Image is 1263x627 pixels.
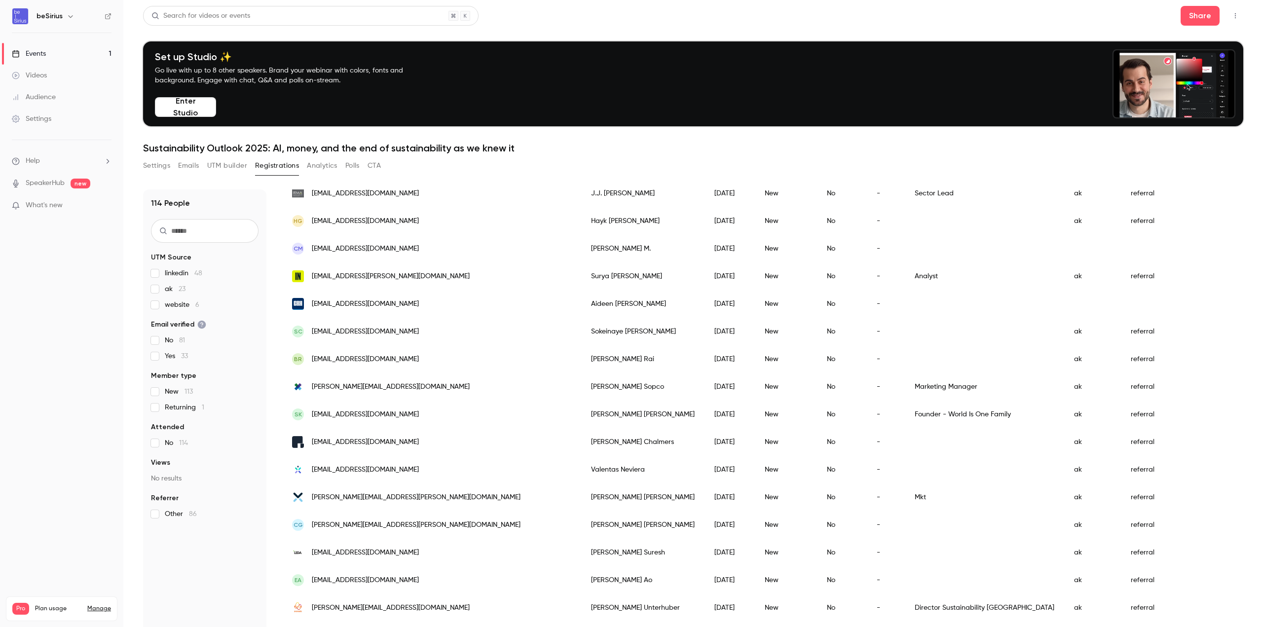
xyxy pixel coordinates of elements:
[705,539,755,566] div: [DATE]
[1064,207,1121,235] div: ak
[705,566,755,594] div: [DATE]
[151,371,196,381] span: Member type
[312,244,419,254] span: [EMAIL_ADDRESS][DOMAIN_NAME]
[867,428,905,456] div: -
[581,262,705,290] div: Surya [PERSON_NAME]
[755,594,817,622] div: New
[294,355,302,364] span: BR
[817,290,867,318] div: No
[165,268,202,278] span: linkedin
[1064,594,1121,622] div: ak
[867,483,905,511] div: -
[1064,262,1121,290] div: ak
[1121,594,1182,622] div: referral
[165,300,199,310] span: website
[151,422,184,432] span: Attended
[581,483,705,511] div: [PERSON_NAME] [PERSON_NAME]
[1121,428,1182,456] div: referral
[1064,456,1121,483] div: ak
[1121,401,1182,428] div: referral
[705,456,755,483] div: [DATE]
[817,539,867,566] div: No
[1121,207,1182,235] div: referral
[294,217,302,225] span: HG
[755,290,817,318] div: New
[165,509,197,519] span: Other
[312,575,419,586] span: [EMAIL_ADDRESS][DOMAIN_NAME]
[312,603,470,613] span: [PERSON_NAME][EMAIL_ADDRESS][DOMAIN_NAME]
[817,373,867,401] div: No
[292,270,304,282] img: innomotics.com
[207,158,247,174] button: UTM builder
[165,387,193,397] span: New
[1064,345,1121,373] div: ak
[705,207,755,235] div: [DATE]
[755,318,817,345] div: New
[1181,6,1220,26] button: Share
[194,270,202,277] span: 48
[1064,373,1121,401] div: ak
[905,401,1064,428] div: Founder - World Is One Family
[26,178,65,188] a: SpeakerHub
[1121,483,1182,511] div: referral
[12,114,51,124] div: Settings
[581,456,705,483] div: Valentas Neviera
[867,290,905,318] div: -
[12,49,46,59] div: Events
[581,511,705,539] div: [PERSON_NAME] [PERSON_NAME]
[292,602,304,614] img: avanade.com
[189,511,197,517] span: 86
[12,8,28,24] img: beSirius
[26,156,40,166] span: Help
[817,566,867,594] div: No
[143,142,1243,154] h1: Sustainability Outlook 2025: AI, money, and the end of sustainability as we knew it
[71,179,90,188] span: new
[905,262,1064,290] div: Analyst
[179,440,188,446] span: 114
[867,318,905,345] div: -
[755,456,817,483] div: New
[312,188,419,199] span: [EMAIL_ADDRESS][DOMAIN_NAME]
[295,576,301,585] span: EA
[87,605,111,613] a: Manage
[705,345,755,373] div: [DATE]
[755,566,817,594] div: New
[292,436,304,448] img: resonateai.co.uk
[705,235,755,262] div: [DATE]
[755,207,817,235] div: New
[312,465,419,475] span: [EMAIL_ADDRESS][DOMAIN_NAME]
[581,207,705,235] div: Hayk [PERSON_NAME]
[581,345,705,373] div: [PERSON_NAME] Rai
[705,594,755,622] div: [DATE]
[312,354,419,365] span: [EMAIL_ADDRESS][DOMAIN_NAME]
[755,428,817,456] div: New
[1064,401,1121,428] div: ak
[35,605,81,613] span: Plan usage
[292,298,304,310] img: crh.com
[155,66,426,85] p: Go live with up to 8 other speakers. Brand your webinar with colors, fonts and background. Engage...
[581,539,705,566] div: [PERSON_NAME] Suresh
[755,235,817,262] div: New
[294,520,303,529] span: CG
[1064,511,1121,539] div: ak
[312,409,419,420] span: [EMAIL_ADDRESS][DOMAIN_NAME]
[867,566,905,594] div: -
[705,262,755,290] div: [DATE]
[1064,180,1121,207] div: ak
[705,511,755,539] div: [DATE]
[905,373,1064,401] div: Marketing Manager
[292,491,304,503] img: integritynext.com
[294,244,303,253] span: CM
[151,253,259,519] section: facet-groups
[312,437,419,447] span: [EMAIL_ADDRESS][DOMAIN_NAME]
[817,180,867,207] div: No
[817,511,867,539] div: No
[817,456,867,483] div: No
[155,51,426,63] h4: Set up Studio ✨
[26,200,63,211] span: What's new
[151,320,206,330] span: Email verified
[1121,373,1182,401] div: referral
[37,11,63,21] h6: beSirius
[1064,539,1121,566] div: ak
[1121,180,1182,207] div: referral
